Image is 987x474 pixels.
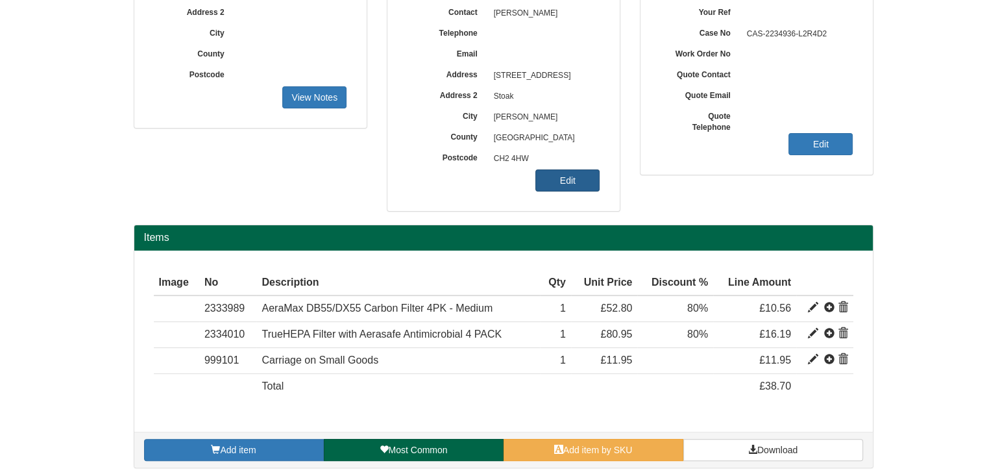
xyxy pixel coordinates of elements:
[600,303,632,314] span: £52.80
[600,329,632,340] span: £80.95
[262,355,378,366] span: Carriage on Small Goods
[487,128,600,149] span: [GEOGRAPHIC_DATA]
[154,3,234,18] label: Address 2
[687,303,708,314] span: 80%
[637,270,713,296] th: Discount %
[256,270,539,296] th: Description
[535,169,600,192] a: Edit
[759,329,791,340] span: £16.19
[487,149,600,169] span: CH2 4HW
[660,86,740,101] label: Quote Email
[571,270,638,296] th: Unit Price
[713,270,796,296] th: Line Amount
[560,329,566,340] span: 1
[660,66,740,81] label: Quote Contact
[407,107,487,122] label: City
[560,355,566,366] span: 1
[262,303,493,314] span: AeraMax DB55/DX55 Carbon Filter 4PK - Medium
[407,24,487,39] label: Telephone
[487,3,600,24] span: [PERSON_NAME]
[407,45,487,60] label: Email
[407,66,487,81] label: Address
[660,3,740,18] label: Your Ref
[154,270,199,296] th: Image
[660,24,740,39] label: Case No
[757,445,798,455] span: Download
[660,107,740,133] label: Quote Telephone
[487,86,600,107] span: Stoak
[388,445,447,455] span: Most Common
[154,45,234,60] label: County
[740,24,853,45] span: CAS-2234936-L2R4D2
[199,348,257,374] td: 999101
[788,133,853,155] a: Edit
[407,128,487,143] label: County
[759,355,791,366] span: £11.95
[687,329,708,340] span: 80%
[199,295,257,321] td: 2333989
[563,445,633,455] span: Add item by SKU
[487,66,600,86] span: [STREET_ADDRESS]
[220,445,256,455] span: Add item
[683,439,863,461] a: Download
[199,270,257,296] th: No
[487,107,600,128] span: [PERSON_NAME]
[199,322,257,348] td: 2334010
[759,303,791,314] span: £10.56
[560,303,566,314] span: 1
[154,24,234,39] label: City
[154,66,234,81] label: Postcode
[600,355,632,366] span: £11.95
[660,45,740,60] label: Work Order No
[256,374,539,399] td: Total
[407,86,487,101] label: Address 2
[540,270,571,296] th: Qty
[282,86,347,108] a: View Notes
[759,380,791,392] span: £38.70
[144,232,863,243] h2: Items
[262,329,502,340] span: TrueHEPA Filter with Aerasafe Antimicrobial 4 PACK
[407,3,487,18] label: Contact
[407,149,487,164] label: Postcode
